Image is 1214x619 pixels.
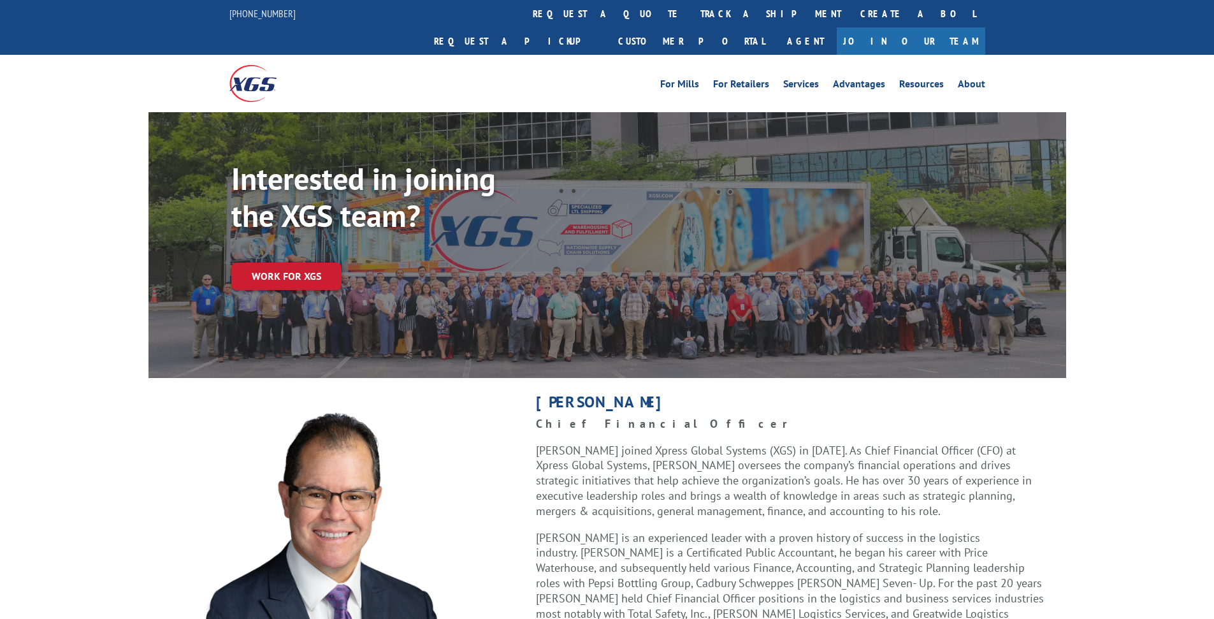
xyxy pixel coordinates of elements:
strong: Chief Financial Officer [536,416,806,431]
a: For Retailers [713,79,769,93]
a: For Mills [660,79,699,93]
a: Join Our Team [837,27,985,55]
h1: [PERSON_NAME] [536,395,1046,416]
a: Customer Portal [609,27,774,55]
h1: the XGS team? [231,200,614,237]
a: Services [783,79,819,93]
h1: Interested in joining [231,163,614,200]
a: Request a pickup [424,27,609,55]
a: About [958,79,985,93]
a: Agent [774,27,837,55]
a: Advantages [833,79,885,93]
p: [PERSON_NAME] joined Xpress Global Systems (XGS) in [DATE]. As Chief Financial Officer (CFO) at X... [536,443,1046,530]
a: Resources [899,79,944,93]
a: [PHONE_NUMBER] [229,7,296,20]
a: Work for XGS [231,263,342,290]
